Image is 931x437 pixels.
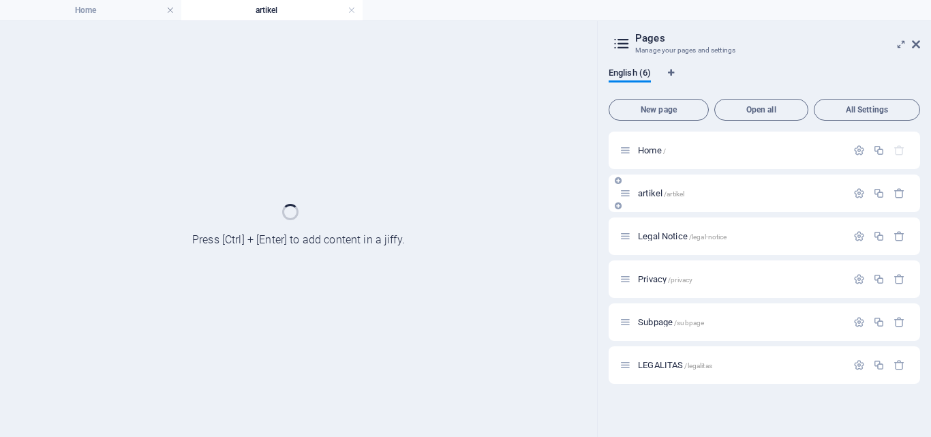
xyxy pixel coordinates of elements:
[668,276,692,284] span: /privacy
[634,189,846,198] div: artikel/artikel
[684,362,712,370] span: /legalitas
[894,316,905,328] div: Remove
[853,145,865,156] div: Settings
[674,319,704,327] span: /subpage
[873,145,885,156] div: Duplicate
[634,232,846,241] div: Legal Notice/legal-notice
[873,187,885,199] div: Duplicate
[853,273,865,285] div: Settings
[720,106,802,114] span: Open all
[638,188,684,198] span: Click to open page
[853,230,865,242] div: Settings
[873,273,885,285] div: Duplicate
[609,67,920,93] div: Language Tabs
[634,318,846,327] div: Subpage/subpage
[609,99,709,121] button: New page
[853,359,865,371] div: Settings
[638,231,727,241] span: Click to open page
[894,273,905,285] div: Remove
[814,99,920,121] button: All Settings
[635,32,920,44] h2: Pages
[689,233,727,241] span: /legal-notice
[634,361,846,370] div: LEGALITAS/legalitas
[638,145,666,155] span: Click to open page
[638,360,712,370] span: Click to open page
[873,230,885,242] div: Duplicate
[634,275,846,284] div: Privacy/privacy
[181,3,363,18] h4: artikel
[853,187,865,199] div: Settings
[894,145,905,156] div: The startpage cannot be deleted
[664,190,684,198] span: /artikel
[635,44,893,57] h3: Manage your pages and settings
[873,359,885,371] div: Duplicate
[714,99,808,121] button: Open all
[638,317,704,327] span: Click to open page
[820,106,914,114] span: All Settings
[894,230,905,242] div: Remove
[663,147,666,155] span: /
[615,106,703,114] span: New page
[873,316,885,328] div: Duplicate
[638,274,692,284] span: Click to open page
[894,359,905,371] div: Remove
[609,65,651,84] span: English (6)
[894,187,905,199] div: Remove
[634,146,846,155] div: Home/
[853,316,865,328] div: Settings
